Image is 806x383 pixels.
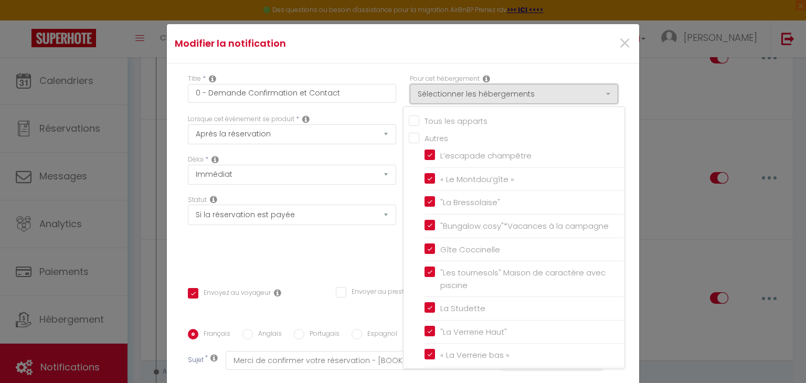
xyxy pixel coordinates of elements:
label: Délai [188,155,204,165]
label: Français [198,329,230,341]
i: Envoyer au voyageur [274,289,281,297]
i: This Rental [483,75,490,83]
label: Statut [188,195,207,205]
label: Espagnol [362,329,397,341]
span: "La Verrerie Haut" [440,326,507,337]
i: Title [209,75,216,83]
button: Close [618,33,631,55]
i: Booking status [210,195,217,204]
label: Pour cet hébergement [410,74,480,84]
i: Event Occur [302,115,310,123]
label: Anglais [253,329,282,341]
h4: Modifier la notification [175,36,474,51]
button: Sélectionner les hébergements [410,84,618,104]
span: « Le Montdou’gîte » [440,174,514,185]
label: Lorsque cet événement se produit [188,114,294,124]
span: "Bungalow cosy"*Vacances à la campagne [440,220,609,231]
i: Subject [210,354,218,362]
label: Sujet [188,355,204,366]
span: Gîte Coccinelle [440,244,500,255]
span: × [618,28,631,59]
span: "Les tournesols" Maison de caractère avec piscine [440,267,606,291]
label: Portugais [304,329,340,341]
label: Titre [188,74,201,84]
i: Action Time [211,155,219,164]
